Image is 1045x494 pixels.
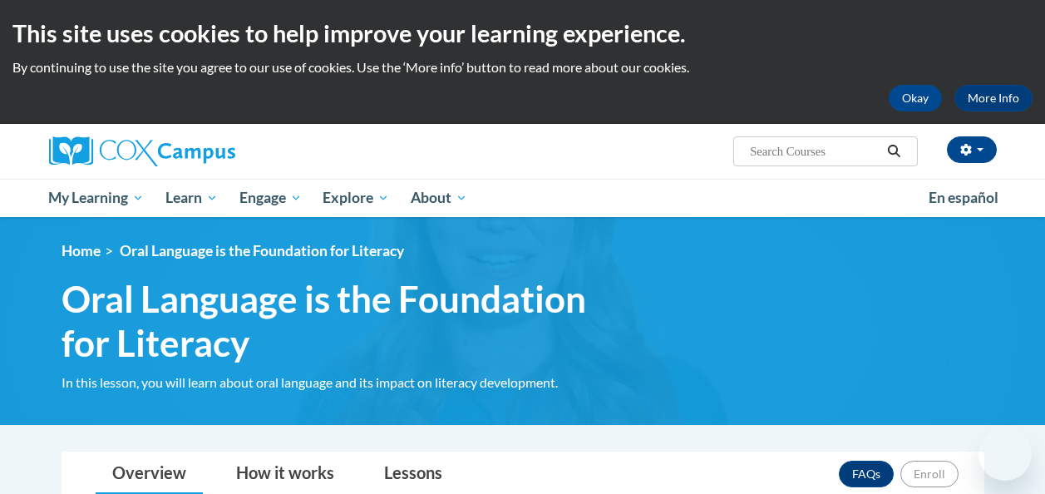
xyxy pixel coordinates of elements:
[323,188,389,208] span: Explore
[120,242,404,259] span: Oral Language is the Foundation for Literacy
[62,242,101,259] a: Home
[947,136,997,163] button: Account Settings
[49,136,348,166] a: Cox Campus
[411,188,467,208] span: About
[12,58,1033,77] p: By continuing to use the site you agree to our use of cookies. Use the ‘More info’ button to read...
[165,188,218,208] span: Learn
[748,141,881,161] input: Search Courses
[239,188,302,208] span: Engage
[38,179,155,217] a: My Learning
[312,179,400,217] a: Explore
[229,179,313,217] a: Engage
[49,136,235,166] img: Cox Campus
[889,85,942,111] button: Okay
[400,179,478,217] a: About
[929,189,998,206] span: En español
[62,277,635,365] span: Oral Language is the Foundation for Literacy
[48,188,144,208] span: My Learning
[839,461,894,487] a: FAQs
[954,85,1033,111] a: More Info
[62,373,635,392] div: In this lesson, you will learn about oral language and its impact on literacy development.
[900,461,959,487] button: Enroll
[978,427,1032,481] iframe: Button to launch messaging window
[37,179,1009,217] div: Main menu
[918,180,1009,215] a: En español
[12,17,1033,50] h2: This site uses cookies to help improve your learning experience.
[881,141,906,161] button: Search
[155,179,229,217] a: Learn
